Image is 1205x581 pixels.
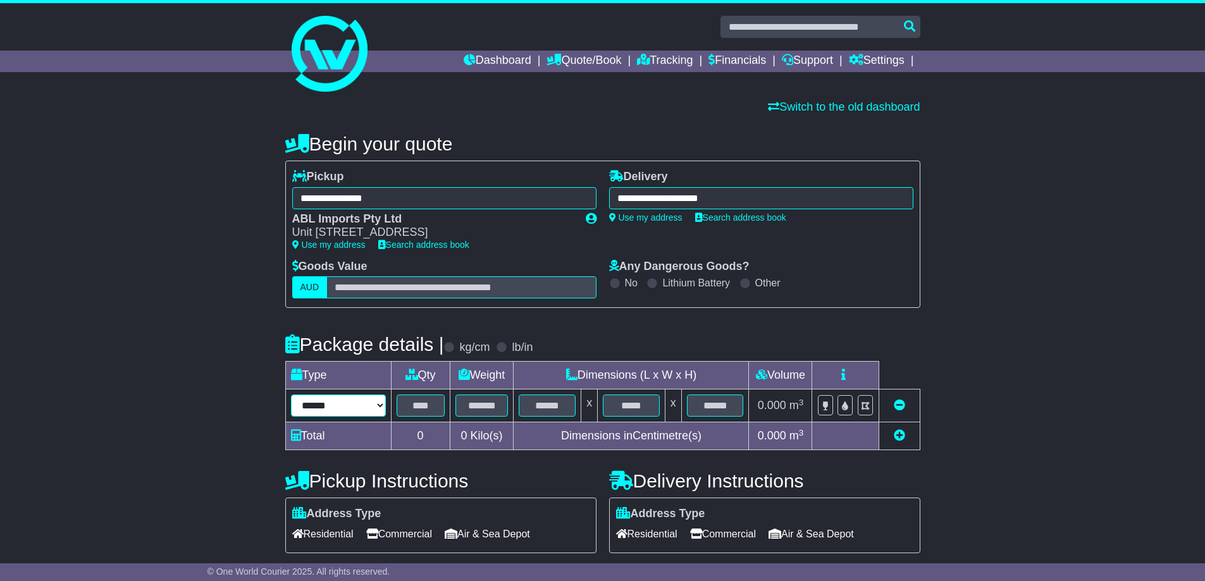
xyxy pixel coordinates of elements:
[894,429,905,442] a: Add new item
[512,341,533,355] label: lb/in
[292,240,366,250] a: Use my address
[609,260,750,274] label: Any Dangerous Goods?
[547,51,621,72] a: Quote/Book
[782,51,833,72] a: Support
[690,524,756,544] span: Commercial
[789,429,804,442] span: m
[708,51,766,72] a: Financials
[292,212,573,226] div: ABL Imports Pty Ltd
[292,524,354,544] span: Residential
[514,362,749,389] td: Dimensions (L x W x H)
[292,226,573,240] div: Unit [STREET_ADDRESS]
[292,507,381,521] label: Address Type
[464,51,531,72] a: Dashboard
[799,428,804,437] sup: 3
[450,362,514,389] td: Weight
[695,212,786,223] a: Search address book
[755,277,781,289] label: Other
[450,422,514,450] td: Kilo(s)
[616,524,677,544] span: Residential
[285,470,596,491] h4: Pickup Instructions
[609,470,920,491] h4: Delivery Instructions
[285,422,391,450] td: Total
[391,362,450,389] td: Qty
[292,170,344,184] label: Pickup
[292,260,368,274] label: Goods Value
[285,362,391,389] td: Type
[616,507,705,521] label: Address Type
[749,362,812,389] td: Volume
[609,170,668,184] label: Delivery
[849,51,905,72] a: Settings
[665,389,681,422] td: x
[378,240,469,250] a: Search address book
[366,524,432,544] span: Commercial
[769,524,854,544] span: Air & Sea Depot
[799,398,804,407] sup: 3
[758,429,786,442] span: 0.000
[625,277,638,289] label: No
[292,276,328,298] label: AUD
[609,212,683,223] a: Use my address
[459,341,490,355] label: kg/cm
[445,524,530,544] span: Air & Sea Depot
[514,422,749,450] td: Dimensions in Centimetre(s)
[768,101,920,113] a: Switch to the old dashboard
[285,334,444,355] h4: Package details |
[637,51,693,72] a: Tracking
[758,399,786,412] span: 0.000
[894,399,905,412] a: Remove this item
[662,277,730,289] label: Lithium Battery
[789,399,804,412] span: m
[460,429,467,442] span: 0
[391,422,450,450] td: 0
[285,133,920,154] h4: Begin your quote
[581,389,598,422] td: x
[207,566,390,577] span: © One World Courier 2025. All rights reserved.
